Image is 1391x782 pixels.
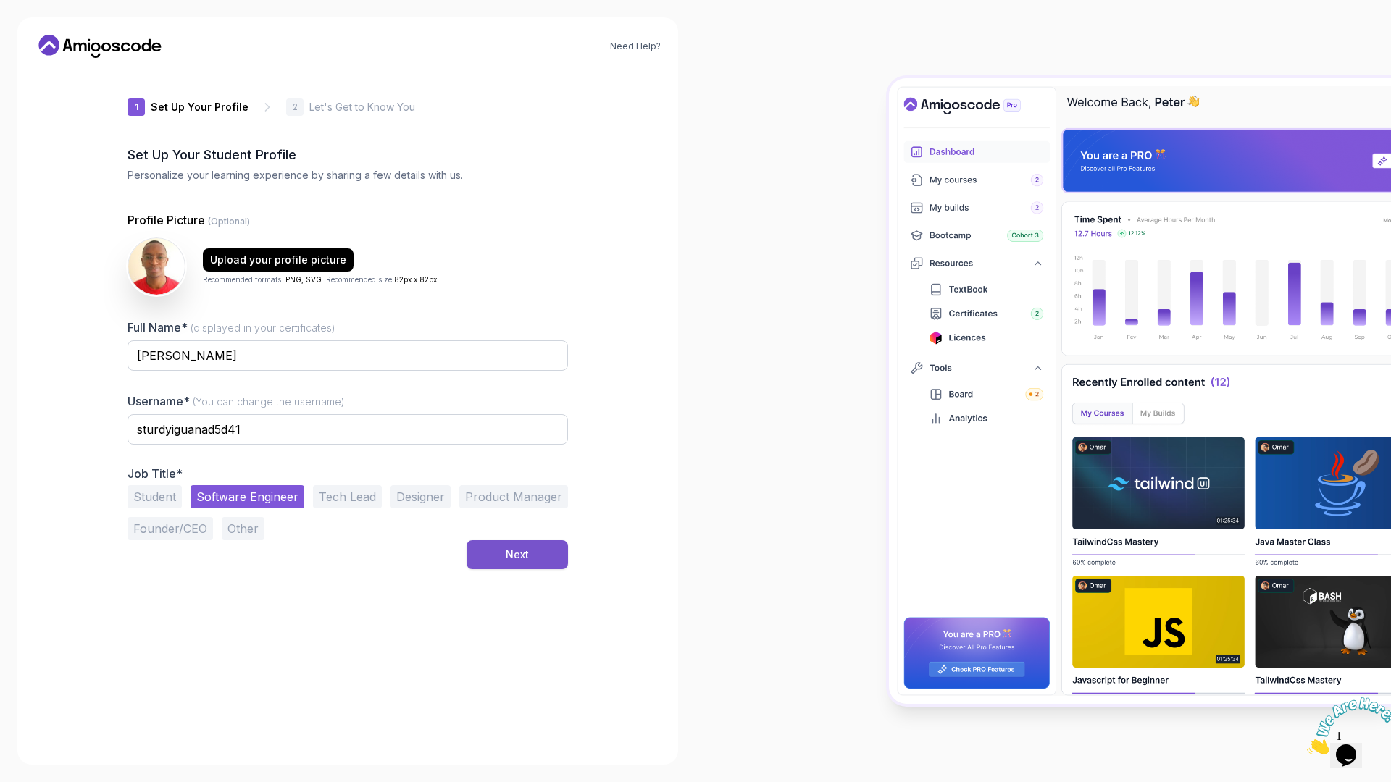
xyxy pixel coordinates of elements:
[128,168,568,182] p: Personalize your learning experience by sharing a few details with us.
[128,211,568,229] p: Profile Picture
[35,35,165,58] a: Home link
[313,485,382,508] button: Tech Lead
[208,216,250,227] span: (Optional)
[128,466,568,481] p: Job Title*
[222,517,264,540] button: Other
[191,485,304,508] button: Software Engineer
[285,275,322,284] span: PNG, SVG
[210,253,346,267] div: Upload your profile picture
[203,248,354,272] button: Upload your profile picture
[309,100,415,114] p: Let's Get to Know You
[191,321,335,334] span: (displayed in your certificates)
[610,41,661,52] a: Need Help?
[128,320,335,335] label: Full Name*
[203,274,439,285] p: Recommended formats: . Recommended size: .
[390,485,451,508] button: Designer
[459,485,568,508] button: Product Manager
[467,540,568,569] button: Next
[193,395,345,408] span: (You can change the username)
[6,6,12,18] span: 1
[128,414,568,445] input: Enter your Username
[293,103,298,112] p: 2
[128,485,182,508] button: Student
[889,78,1391,704] img: Amigoscode Dashboard
[128,145,568,165] h2: Set Up Your Student Profile
[128,238,185,295] img: user profile image
[394,275,437,284] span: 82px x 82px
[128,340,568,371] input: Enter your Full Name
[128,517,213,540] button: Founder/CEO
[1301,691,1391,760] iframe: chat widget
[151,100,248,114] p: Set Up Your Profile
[506,547,529,562] div: Next
[6,6,96,63] img: Chat attention grabber
[135,103,138,112] p: 1
[128,394,345,408] label: Username*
